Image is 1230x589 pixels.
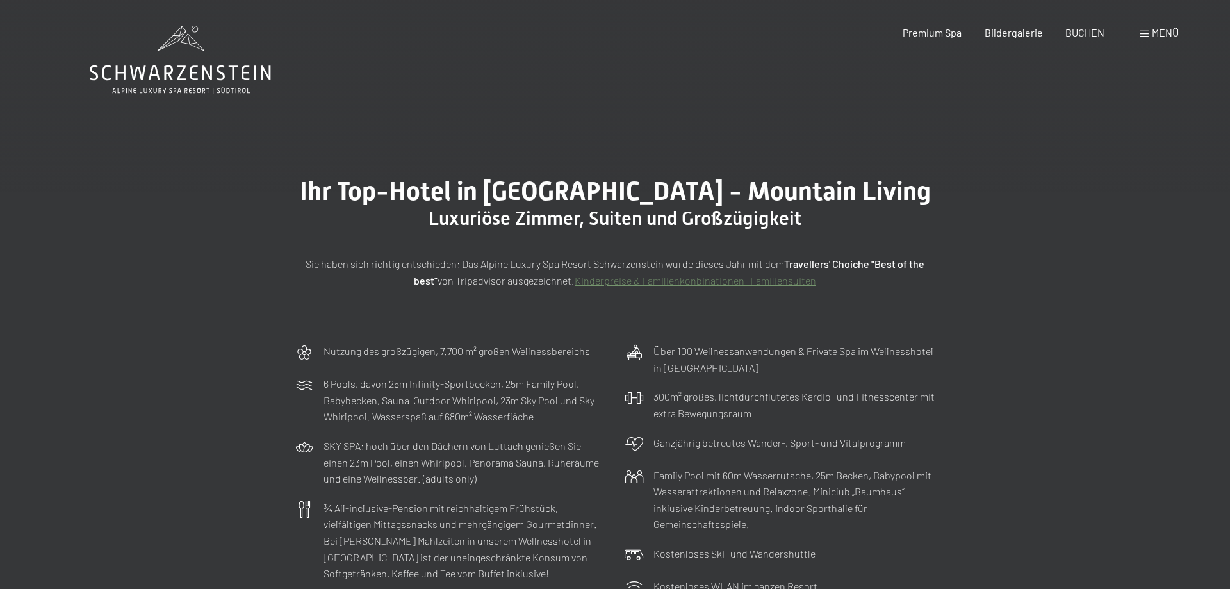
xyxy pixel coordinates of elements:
span: Ihr Top-Hotel in [GEOGRAPHIC_DATA] - Mountain Living [300,176,931,206]
p: Family Pool mit 60m Wasserrutsche, 25m Becken, Babypool mit Wasserattraktionen und Relaxzone. Min... [653,467,935,533]
p: 300m² großes, lichtdurchflutetes Kardio- und Fitnesscenter mit extra Bewegungsraum [653,388,935,421]
strong: Travellers' Choiche "Best of the best" [414,258,924,286]
p: Kostenloses Ski- und Wandershuttle [653,545,816,562]
p: 6 Pools, davon 25m Infinity-Sportbecken, 25m Family Pool, Babybecken, Sauna-Outdoor Whirlpool, 23... [324,376,605,425]
p: ¾ All-inclusive-Pension mit reichhaltigem Frühstück, vielfältigen Mittagssnacks und mehrgängigem ... [324,500,605,582]
a: Premium Spa [903,26,962,38]
p: Nutzung des großzügigen, 7.700 m² großen Wellnessbereichs [324,343,590,360]
a: Kinderpreise & Familienkonbinationen- Familiensuiten [575,274,816,286]
p: Sie haben sich richtig entschieden: Das Alpine Luxury Spa Resort Schwarzenstein wurde dieses Jahr... [295,256,935,288]
a: BUCHEN [1065,26,1104,38]
p: Ganzjährig betreutes Wander-, Sport- und Vitalprogramm [653,435,906,451]
p: Über 100 Wellnessanwendungen & Private Spa im Wellnesshotel in [GEOGRAPHIC_DATA] [653,343,935,376]
span: Menü [1152,26,1179,38]
p: SKY SPA: hoch über den Dächern von Luttach genießen Sie einen 23m Pool, einen Whirlpool, Panorama... [324,438,605,487]
span: Luxuriöse Zimmer, Suiten und Großzügigkeit [429,207,801,229]
a: Bildergalerie [985,26,1043,38]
